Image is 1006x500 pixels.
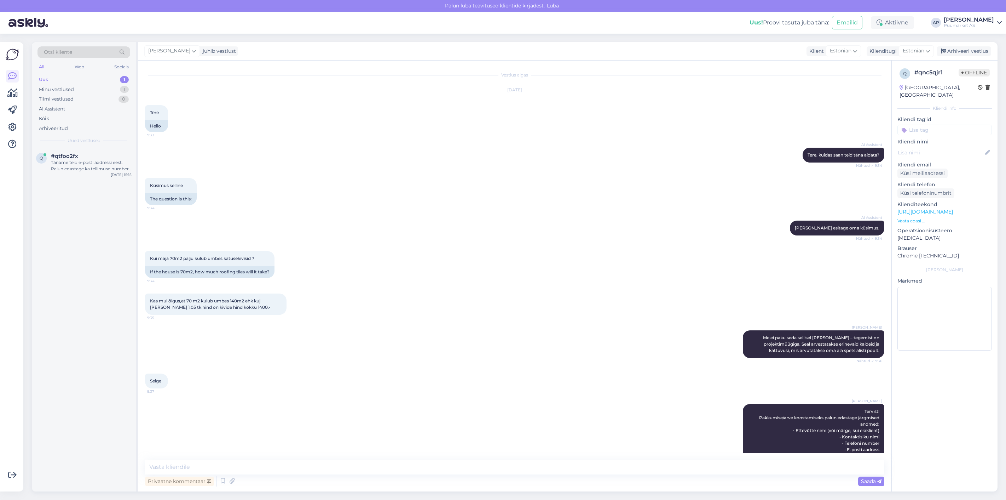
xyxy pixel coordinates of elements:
[944,23,994,28] div: Puumarket AS
[897,245,992,252] p: Brauser
[806,47,824,55] div: Klient
[931,18,941,28] div: AP
[867,47,897,55] div: Klienditugi
[750,19,763,26] b: Uus!
[852,325,882,330] span: [PERSON_NAME]
[959,69,990,76] span: Offline
[147,205,174,211] span: 9:34
[145,120,168,132] div: Hello
[120,86,129,93] div: 1
[147,278,174,284] span: 9:34
[944,17,994,23] div: [PERSON_NAME]
[830,47,851,55] span: Estonian
[897,169,948,178] div: Küsi meiliaadressi
[40,155,43,161] span: q
[856,215,882,220] span: AI Assistent
[200,47,236,55] div: juhib vestlust
[39,106,65,113] div: AI Assistent
[903,47,924,55] span: Estonian
[898,149,984,157] input: Lisa nimi
[897,201,992,208] p: Klienditeekond
[39,115,49,122] div: Kõik
[39,96,74,103] div: Tiimi vestlused
[147,389,174,394] span: 9:37
[51,153,78,159] span: #qtfoo2fx
[39,76,48,83] div: Uus
[944,17,1002,28] a: [PERSON_NAME]Puumarket AS
[120,76,129,83] div: 1
[897,234,992,242] p: [MEDICAL_DATA]
[897,161,992,169] p: Kliendi email
[545,2,561,9] span: Luba
[150,378,161,383] span: Selge
[856,236,882,241] span: Nähtud ✓ 9:34
[897,227,992,234] p: Operatsioonisüsteem
[897,116,992,123] p: Kliendi tag'id
[897,277,992,285] p: Märkmed
[37,62,46,72] div: All
[897,252,992,260] p: Chrome [TECHNICAL_ID]
[148,47,190,55] span: [PERSON_NAME]
[111,172,132,177] div: [DATE] 15:15
[856,142,882,147] span: AI Assistent
[856,163,882,168] span: Nähtud ✓ 9:34
[39,125,68,132] div: Arhiveeritud
[897,125,992,135] input: Lisa tag
[937,46,991,56] div: Arhiveeri vestlus
[147,132,174,138] span: 9:33
[68,137,100,144] span: Uued vestlused
[914,68,959,77] div: # qnc5qjr1
[118,96,129,103] div: 0
[897,218,992,224] p: Vaata edasi ...
[900,84,978,99] div: [GEOGRAPHIC_DATA], [GEOGRAPHIC_DATA]
[795,225,879,231] span: [PERSON_NAME] esitage oma küsimus.
[832,16,862,29] button: Emailid
[861,478,881,484] span: Saada
[897,181,992,188] p: Kliendi telefon
[871,16,914,29] div: Aktiivne
[145,266,274,278] div: If the house is 70m2, how much roofing tiles will it take?
[73,62,86,72] div: Web
[145,477,214,486] div: Privaatne kommentaar
[150,256,254,261] span: Kui maja 70m2 palju kulub umbes katusekivisid ?
[145,87,884,93] div: [DATE]
[150,110,159,115] span: Tere
[856,358,882,364] span: Nähtud ✓ 9:36
[51,159,132,172] div: Täname teid e-posti aadressi eest. Palun edastage ka tellimuse number, et saaksime teie info klie...
[39,86,74,93] div: Minu vestlused
[897,267,992,273] div: [PERSON_NAME]
[150,298,271,310] span: Kas mul õigus,et 70 m2 kulub umbes 140m2 ehk kuj [PERSON_NAME] 1.05 tk hind on kivide hind kokku ...
[897,209,953,215] a: [URL][DOMAIN_NAME]
[903,71,907,76] span: q
[763,335,880,353] span: Me ei paku seda sellisel [PERSON_NAME] – tegemist on projektimüügiga. Seal arvestatakse erinevaid...
[113,62,130,72] div: Socials
[145,72,884,78] div: Vestlus algas
[897,138,992,146] p: Kliendi nimi
[897,188,954,198] div: Küsi telefoninumbrit
[808,152,879,158] span: Tere, kuidas saan teid täna aidata?
[150,183,183,188] span: Küsimus selline
[750,18,829,27] div: Proovi tasuta juba täna:
[852,398,882,404] span: [PERSON_NAME]
[147,315,174,320] span: 9:35
[897,105,992,112] div: Kliendi info
[44,49,72,56] span: Otsi kliente
[6,48,19,61] img: Askly Logo
[145,193,197,205] div: The question is this:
